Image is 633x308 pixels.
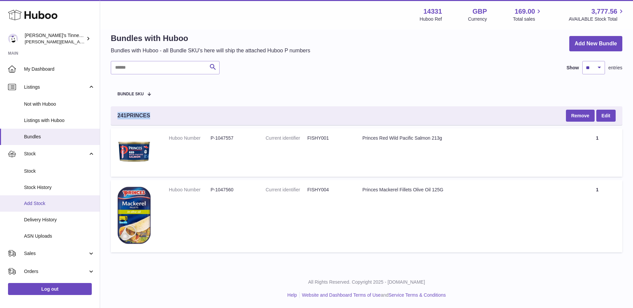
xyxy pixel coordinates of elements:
[362,187,566,193] div: Princes Mackerel Fillets Olive Oil 125G
[266,135,307,141] dt: Current identifier
[472,7,487,16] strong: GBP
[302,292,381,298] a: Website and Dashboard Terms of Use
[24,168,95,174] span: Stock
[566,110,595,122] button: Remove
[24,134,95,140] span: Bundles
[287,292,297,298] a: Help
[423,7,442,16] strong: 14331
[266,187,307,193] dt: Current identifier
[513,7,543,22] a: 169.00 Total sales
[569,16,625,22] span: AVAILABLE Stock Total
[24,66,95,72] span: My Dashboard
[513,16,543,22] span: Total sales
[515,7,535,16] span: 169.00
[468,16,487,22] div: Currency
[8,283,92,295] a: Log out
[608,65,622,71] span: entries
[24,101,95,107] span: Not with Huboo
[24,184,95,191] span: Stock History
[169,135,211,141] dt: Huboo Number
[117,92,144,96] span: Bundle SKU
[24,117,95,124] span: Listings with Huboo
[211,135,252,141] dd: P-1047557
[569,36,622,52] a: Add New Bundle
[300,292,446,298] li: and
[111,33,310,44] h1: Bundles with Huboo
[572,128,622,177] td: 1
[572,180,622,252] td: 1
[105,279,628,285] p: All Rights Reserved. Copyright 2025 - [DOMAIN_NAME]
[169,187,211,193] dt: Huboo Number
[24,233,95,239] span: ASN Uploads
[388,292,446,298] a: Service Terms & Conditions
[117,187,151,244] img: Princes Mackerel Fillets Olive Oil 125G
[25,32,85,45] div: [PERSON_NAME]'s Tinned Fish Ltd
[24,268,88,275] span: Orders
[211,187,252,193] dd: P-1047560
[24,84,88,90] span: Listings
[591,7,617,16] span: 3,777.56
[24,151,88,157] span: Stock
[307,187,349,193] dd: FISHY004
[24,217,95,223] span: Delivery History
[111,47,310,54] p: Bundles with Huboo - all Bundle SKU's here will ship the attached Huboo P numbers
[307,135,349,141] dd: FISHY001
[25,39,170,44] span: [PERSON_NAME][EMAIL_ADDRESS][PERSON_NAME][DOMAIN_NAME]
[8,34,18,44] img: peter.colbert@hubbo.com
[24,250,88,257] span: Sales
[362,135,566,141] div: Princes Red Wild Pacific Salmon 213g
[24,200,95,207] span: Add Stock
[420,16,442,22] div: Huboo Ref
[596,110,616,122] a: Edit
[569,7,625,22] a: 3,777.56 AVAILABLE Stock Total
[117,135,151,168] img: Princes Red Wild Pacific Salmon 213g
[567,65,579,71] label: Show
[117,112,150,119] span: 241PRINCES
